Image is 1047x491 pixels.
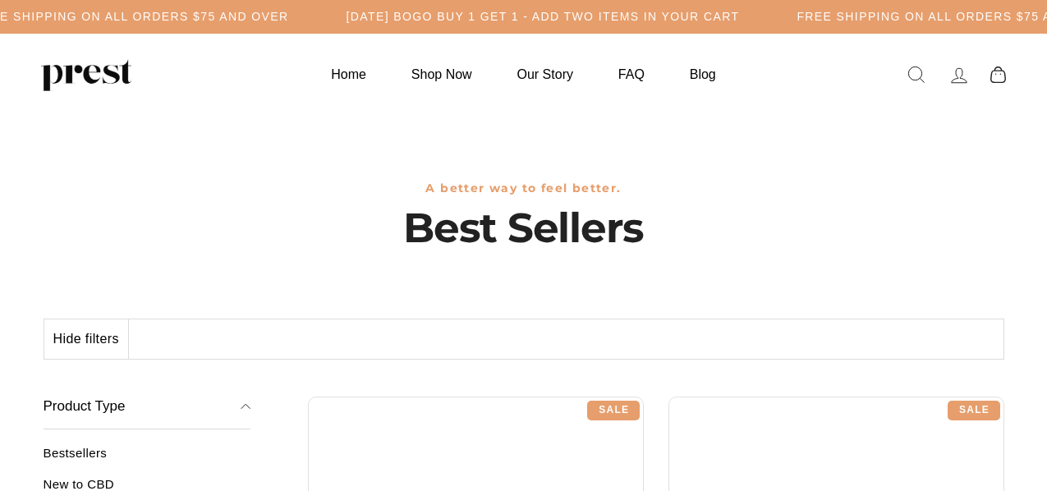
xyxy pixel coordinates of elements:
a: Home [310,58,387,90]
a: Bestsellers [44,446,251,473]
img: PREST ORGANICS [41,58,131,91]
h5: [DATE] BOGO BUY 1 GET 1 - ADD TWO ITEMS IN YOUR CART [347,10,740,24]
a: Shop Now [391,58,493,90]
a: FAQ [598,58,665,90]
ul: Primary [310,58,736,90]
h1: Best Sellers [44,204,1004,253]
button: Hide filters [44,319,129,359]
button: Product Type [44,384,251,430]
div: Sale [948,401,1000,420]
h3: A better way to feel better. [44,181,1004,195]
a: Blog [669,58,737,90]
div: Sale [587,401,640,420]
a: Our Story [497,58,594,90]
